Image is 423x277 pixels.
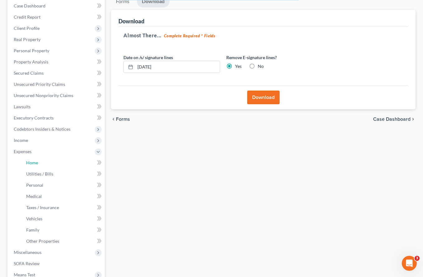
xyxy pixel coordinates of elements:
[14,3,46,8] span: Case Dashboard
[9,56,105,68] a: Property Analysis
[9,68,105,79] a: Secured Claims
[9,79,105,90] a: Unsecured Priority Claims
[14,149,31,154] span: Expenses
[21,180,105,191] a: Personal
[235,63,242,69] label: Yes
[21,224,105,236] a: Family
[26,227,39,232] span: Family
[411,117,416,122] i: chevron_right
[26,216,42,221] span: Vehicles
[116,117,130,122] span: Forms
[21,168,105,180] a: Utilities / Bills
[21,236,105,247] a: Other Properties
[14,104,31,109] span: Lawsuits
[164,33,215,38] strong: Complete Required * Fields
[14,261,40,266] span: SOFA Review
[111,117,116,122] i: chevron_left
[373,117,416,122] a: Case Dashboard chevron_right
[14,138,28,143] span: Income
[26,238,59,244] span: Other Properties
[21,157,105,168] a: Home
[135,61,220,73] input: MM/DD/YYYY
[226,54,323,61] label: Remove E-signature lines?
[21,202,105,213] a: Taxes / Insurance
[14,93,73,98] span: Unsecured Nonpriority Claims
[14,70,44,76] span: Secured Claims
[14,115,54,120] span: Executory Contracts
[123,54,173,61] label: Date on /s/ signature lines
[9,101,105,112] a: Lawsuits
[26,182,43,188] span: Personal
[26,205,59,210] span: Taxes / Insurance
[26,171,53,176] span: Utilities / Bills
[123,32,403,39] h5: Almost There...
[14,82,65,87] span: Unsecured Priority Claims
[14,26,40,31] span: Client Profile
[21,213,105,224] a: Vehicles
[111,117,138,122] button: chevron_left Forms
[26,194,42,199] span: Medical
[373,117,411,122] span: Case Dashboard
[21,191,105,202] a: Medical
[9,90,105,101] a: Unsecured Nonpriority Claims
[14,37,41,42] span: Real Property
[14,14,41,20] span: Credit Report
[9,112,105,124] a: Executory Contracts
[9,12,105,23] a: Credit Report
[14,59,48,64] span: Property Analysis
[14,48,49,53] span: Personal Property
[118,17,144,25] div: Download
[9,258,105,269] a: SOFA Review
[26,160,38,165] span: Home
[247,91,280,104] button: Download
[9,0,105,12] a: Case Dashboard
[258,63,264,69] label: No
[415,256,420,261] span: 3
[14,126,70,132] span: Codebtors Insiders & Notices
[402,256,417,271] iframe: Intercom live chat
[14,250,41,255] span: Miscellaneous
